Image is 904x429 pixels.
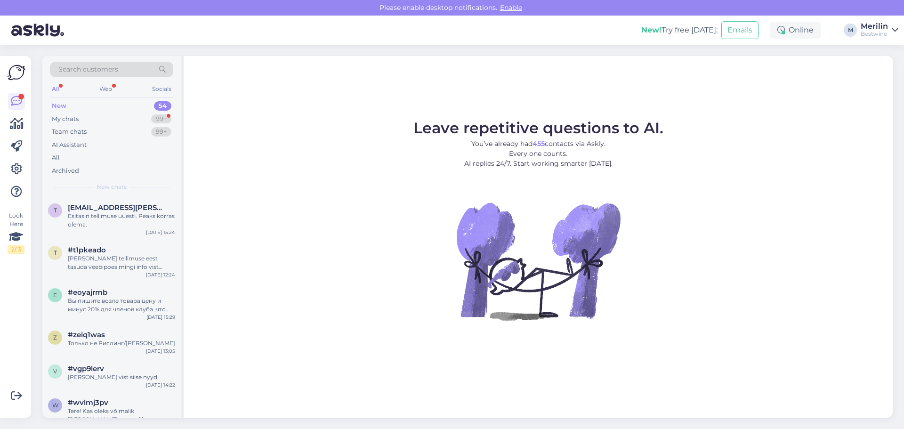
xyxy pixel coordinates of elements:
[770,22,821,39] div: Online
[50,83,61,95] div: All
[68,212,175,229] div: Esitasin tellimuse uuesti. Peaks korras olema.
[97,183,127,191] span: New chats
[52,114,79,124] div: My chats
[58,65,118,74] span: Search customers
[52,153,60,162] div: All
[53,368,57,375] span: v
[68,246,106,254] span: #t1pkeado
[53,334,57,341] span: z
[68,297,175,314] div: Вы пишите возле товара цену и минус 20% для членов клуба ,что это значит???
[8,64,25,81] img: Askly Logo
[861,23,888,30] div: Merilin
[54,207,57,214] span: t
[68,331,105,339] span: #zeiq1was
[844,24,857,37] div: M
[52,402,58,409] span: w
[146,229,175,236] div: [DATE] 15:24
[8,211,24,254] div: Look Here
[861,23,898,38] a: MerilinBestwine
[68,254,175,271] div: [PERSON_NAME] tellimuse eest tasuda veebipoes mingi info vist puudub ei suuda aru saada mis puudub
[97,83,114,95] div: Web
[68,339,175,348] div: Только не Рислинг/[PERSON_NAME]
[453,176,623,346] img: No Chat active
[8,245,24,254] div: 2 / 3
[68,373,175,381] div: [PERSON_NAME] vist siise nyyd
[52,101,66,111] div: New
[146,348,175,355] div: [DATE] 13:05
[861,30,888,38] div: Bestwine
[54,249,57,256] span: t
[68,364,104,373] span: #vgp9lerv
[154,101,171,111] div: 54
[146,314,175,321] div: [DATE] 15:29
[52,127,87,137] div: Team chats
[68,407,175,424] div: Tere! Kas oleks võimalik [PERSON_NAME] oma tellimuse järgi?
[641,25,662,34] b: New!
[52,140,87,150] div: AI Assistant
[641,24,718,36] div: Try free [DATE]:
[146,381,175,389] div: [DATE] 14:22
[52,166,79,176] div: Archived
[413,139,663,169] p: You’ve already had contacts via Askly. Every one counts. AI replies 24/7. Start working smarter [...
[721,21,759,39] button: Emails
[151,114,171,124] div: 99+
[68,203,166,212] span: tiik.carl@gmail.com
[150,83,173,95] div: Socials
[533,139,545,148] b: 455
[151,127,171,137] div: 99+
[68,288,107,297] span: #eoyajrmb
[497,3,525,12] span: Enable
[53,291,57,299] span: e
[68,398,108,407] span: #wvlmj3pv
[413,119,663,137] span: Leave repetitive questions to AI.
[146,271,175,278] div: [DATE] 12:24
